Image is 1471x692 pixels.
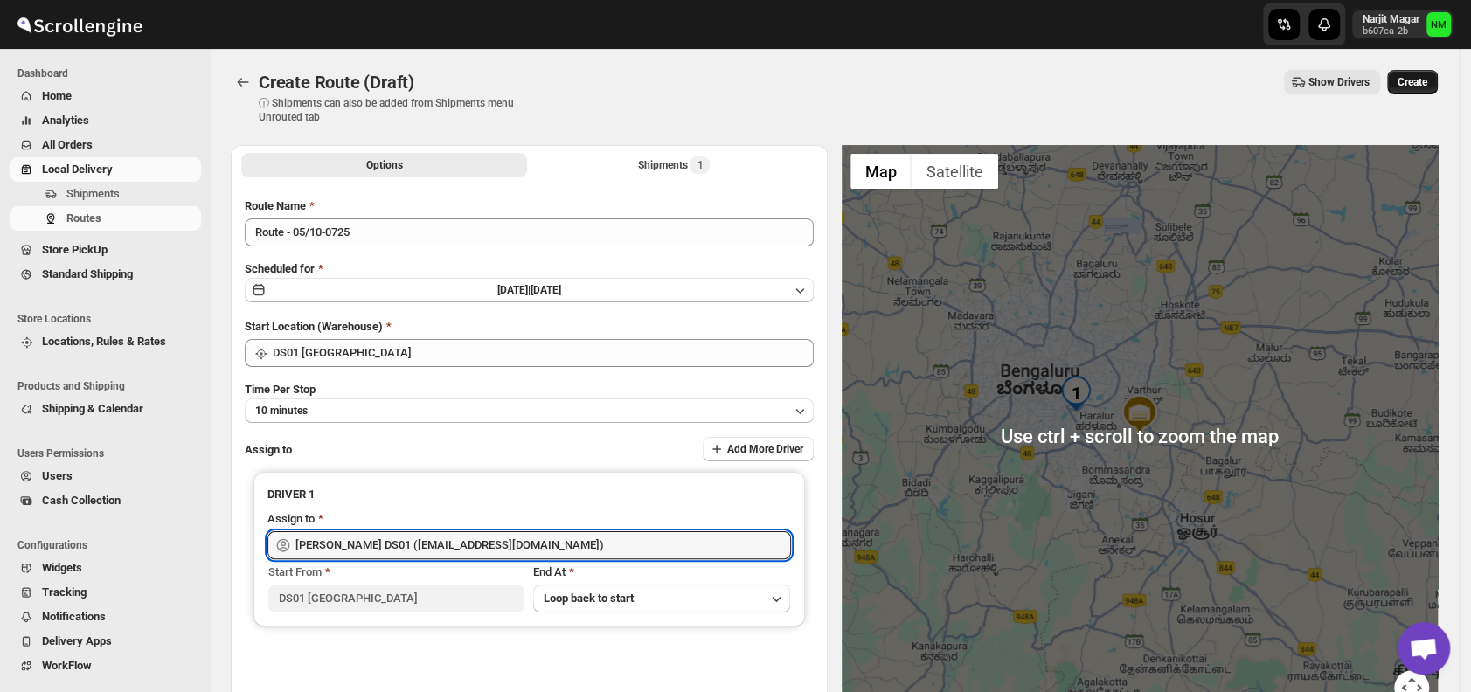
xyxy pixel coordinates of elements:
span: Assign to [245,443,292,456]
span: Options [366,158,403,172]
span: Store Locations [17,312,201,326]
button: All Route Options [241,153,527,177]
button: Locations, Rules & Rates [10,329,201,354]
button: Show satellite imagery [912,154,998,189]
button: Home [10,84,201,108]
span: Shipments [66,187,120,200]
span: Delivery Apps [42,634,112,647]
input: Search location [273,339,814,367]
img: ScrollEngine [14,3,145,46]
span: Dashboard [17,66,201,80]
button: Loop back to start [533,585,789,612]
button: Cash Collection [10,488,201,513]
div: Assign to [267,510,315,528]
h3: DRIVER 1 [267,486,791,503]
span: Local Delivery [42,163,113,176]
span: Time Per Stop [245,383,316,396]
input: Search assignee [295,531,791,559]
span: Users [42,469,73,482]
button: Routes [231,70,255,94]
span: Cash Collection [42,494,121,507]
button: Analytics [10,108,201,133]
span: 1 [697,158,703,172]
span: Notifications [42,610,106,623]
span: Shipping & Calendar [42,402,143,415]
button: Shipments [10,182,201,206]
div: End At [533,564,789,581]
div: Open chat [1398,622,1450,675]
button: Routes [10,206,201,231]
span: Add More Driver [727,442,803,456]
span: Configurations [17,538,201,552]
button: Create [1387,70,1438,94]
button: 10 minutes [245,398,814,423]
p: ⓘ Shipments can also be added from Shipments menu Unrouted tab [259,96,534,124]
button: Show street map [850,154,912,189]
span: Users Permissions [17,446,201,460]
span: Start From [268,565,322,578]
span: Scheduled for [245,262,315,275]
button: Tracking [10,580,201,605]
span: Routes [66,211,101,225]
button: Delivery Apps [10,629,201,654]
span: All Orders [42,138,93,151]
span: Narjit Magar [1426,12,1451,37]
input: Eg: Bengaluru Route [245,218,814,246]
button: All Orders [10,133,201,157]
button: Show Drivers [1284,70,1380,94]
button: User menu [1352,10,1453,38]
span: Analytics [42,114,89,127]
span: [DATE] | [497,284,531,296]
button: Add More Driver [703,437,814,461]
p: Narjit Magar [1363,12,1419,26]
button: Widgets [10,556,201,580]
div: Shipments [637,156,710,174]
span: Store PickUp [42,243,108,256]
span: Products and Shipping [17,379,201,393]
span: Route Name [245,199,306,212]
span: Home [42,89,72,102]
button: WorkFlow [10,654,201,678]
span: WorkFlow [42,659,92,672]
p: b607ea-2b [1363,26,1419,37]
span: [DATE] [531,284,561,296]
button: Selected Shipments [531,153,816,177]
span: Show Drivers [1308,75,1370,89]
span: Standard Shipping [42,267,133,280]
button: Shipping & Calendar [10,397,201,421]
button: [DATE]|[DATE] [245,278,814,302]
span: Start Location (Warehouse) [245,320,383,333]
span: Create Route (Draft) [259,72,414,93]
span: Loop back to start [544,592,634,605]
button: Users [10,464,201,488]
span: Create [1398,75,1427,89]
div: 1 [1058,376,1093,411]
span: Widgets [42,561,82,574]
span: 10 minutes [255,404,308,418]
text: NM [1431,19,1447,31]
span: Tracking [42,585,87,599]
button: Notifications [10,605,201,629]
span: Locations, Rules & Rates [42,335,166,348]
